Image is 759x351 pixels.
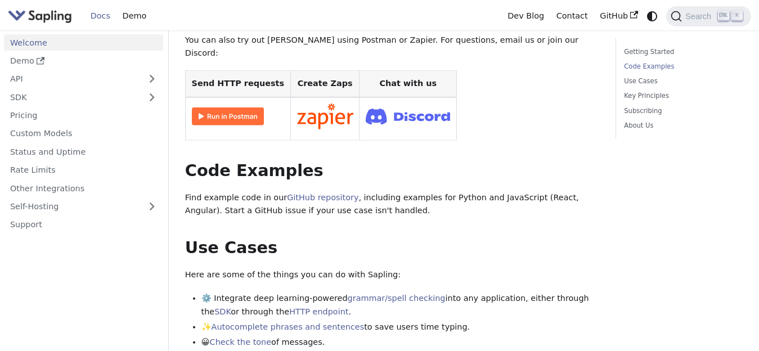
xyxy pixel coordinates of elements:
th: Send HTTP requests [185,71,290,97]
a: Code Examples [624,61,739,72]
li: ✨ to save users time typing. [201,321,600,334]
h2: Use Cases [185,238,599,258]
img: Join Discord [366,105,450,128]
a: Autocomplete phrases and sentences [212,322,365,331]
a: Pricing [4,107,163,124]
a: SDK [214,307,231,316]
a: Self-Hosting [4,199,163,215]
a: Subscribing [624,106,739,116]
a: GitHub repository [287,193,358,202]
li: ⚙️ Integrate deep learning-powered into any application, either through the or through the . [201,292,600,319]
span: Search [682,12,718,21]
p: Here are some of the things you can do with Sapling: [185,268,599,282]
a: Check the tone [210,337,271,346]
li: 😀 of messages. [201,336,600,349]
a: Welcome [4,34,163,51]
p: Find example code in our , including examples for Python and JavaScript (React, Angular). Start a... [185,191,599,218]
a: grammar/spell checking [348,294,446,303]
a: Status and Uptime [4,143,163,160]
a: Custom Models [4,125,163,142]
a: Dev Blog [501,7,550,25]
a: Demo [4,53,163,69]
a: About Us [624,120,739,131]
img: Sapling.ai [8,8,72,24]
a: HTTP endpoint [289,307,348,316]
a: Sapling.ai [8,8,76,24]
a: SDK [4,89,141,105]
a: Support [4,217,163,233]
button: Switch between dark and light mode (currently system mode) [644,8,661,24]
button: Expand sidebar category 'API' [141,71,163,87]
th: Create Zaps [290,71,360,97]
a: API [4,71,141,87]
a: Getting Started [624,47,739,57]
th: Chat with us [360,71,457,97]
img: Run in Postman [192,107,264,125]
a: Demo [116,7,152,25]
a: GitHub [594,7,644,25]
kbd: K [731,11,743,21]
a: Rate Limits [4,162,163,178]
a: Contact [550,7,594,25]
a: Use Cases [624,76,739,87]
button: Search (Ctrl+K) [666,6,751,26]
a: Docs [84,7,116,25]
a: Key Principles [624,91,739,101]
a: Other Integrations [4,180,163,196]
p: You can also try out [PERSON_NAME] using Postman or Zapier. For questions, email us or join our D... [185,34,599,61]
img: Connect in Zapier [297,103,353,129]
button: Expand sidebar category 'SDK' [141,89,163,105]
h2: Code Examples [185,161,599,181]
